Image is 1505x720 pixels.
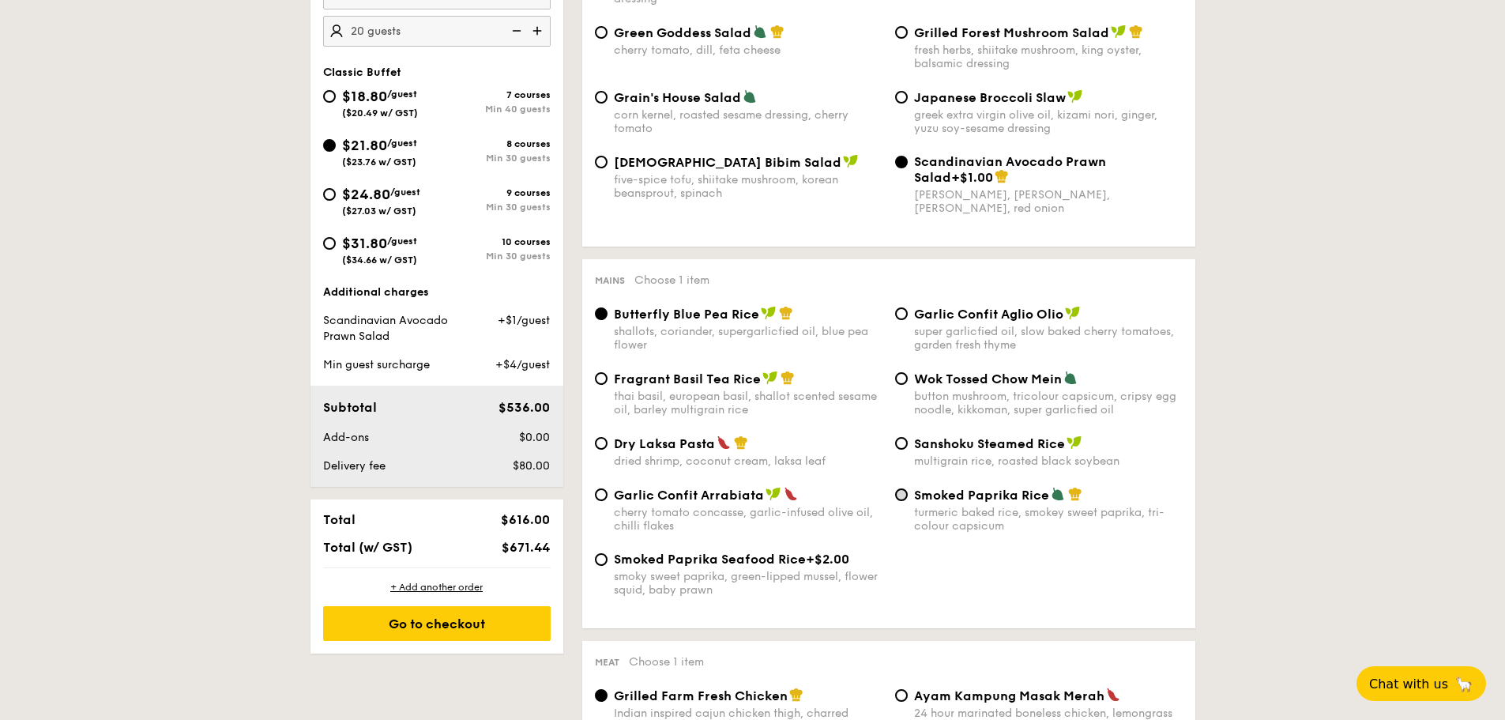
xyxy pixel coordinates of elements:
span: Smoked Paprika Seafood Rice [614,552,806,567]
span: Ayam Kampung Masak Merah [914,688,1104,703]
div: cherry tomato concasse, garlic-infused olive oil, chilli flakes [614,506,882,533]
div: cherry tomato, dill, feta cheese [614,43,882,57]
input: $31.80/guest($34.66 w/ GST)10 coursesMin 30 guests [323,237,336,250]
input: Japanese Broccoli Slawgreek extra virgin olive oil, kizami nori, ginger, yuzu soy-sesame dressing [895,91,908,104]
div: thai basil, european basil, shallot scented sesame oil, barley multigrain rice [614,390,882,417]
input: Sanshoku Steamed Ricemultigrain rice, roasted black soybean [895,437,908,450]
span: Smoked Paprika Rice [914,488,1049,503]
span: $536.00 [499,400,550,415]
span: /guest [387,236,417,247]
span: Scandinavian Avocado Prawn Salad [914,154,1106,185]
img: icon-chef-hat.a58ddaea.svg [779,306,793,320]
div: + Add another order [323,581,551,594]
input: Scandinavian Avocado Prawn Salad+$1.00[PERSON_NAME], [PERSON_NAME], [PERSON_NAME], red onion [895,156,908,168]
img: icon-vegan.f8ff3823.svg [766,487,781,501]
div: Min 30 guests [437,153,551,164]
span: $616.00 [501,512,550,527]
input: Wok Tossed Chow Meinbutton mushroom, tricolour capsicum, cripsy egg noodle, kikkoman, super garli... [895,372,908,385]
span: Green Goddess Salad [614,25,751,40]
span: Wok Tossed Chow Mein [914,371,1062,386]
input: Garlic Confit Arrabiatacherry tomato concasse, garlic-infused olive oil, chilli flakes [595,488,608,501]
input: $21.80/guest($23.76 w/ GST)8 coursesMin 30 guests [323,139,336,152]
img: icon-chef-hat.a58ddaea.svg [789,688,803,702]
input: Grain's House Saladcorn kernel, roasted sesame dressing, cherry tomato [595,91,608,104]
span: Meat [595,657,619,668]
img: icon-chef-hat.a58ddaea.svg [1068,487,1082,501]
span: /guest [387,89,417,100]
img: icon-vegan.f8ff3823.svg [1065,306,1081,320]
input: Smoked Paprika Seafood Rice+$2.00smoky sweet paprika, green-lipped mussel, flower squid, baby prawn [595,553,608,566]
span: ($34.66 w/ GST) [342,254,417,266]
div: multigrain rice, roasted black soybean [914,454,1183,468]
img: icon-vegetarian.fe4039eb.svg [743,89,757,104]
span: Grilled Farm Fresh Chicken [614,688,788,703]
span: Chat with us [1369,677,1448,692]
span: +$4/guest [495,358,550,371]
img: icon-vegan.f8ff3823.svg [843,154,859,168]
span: $24.80 [342,186,390,203]
div: 7 courses [437,89,551,100]
input: Grilled Farm Fresh ChickenIndian inspired cajun chicken thigh, charred broccoli, slow baked cherr... [595,689,608,702]
span: Subtotal [323,400,377,415]
input: Butterfly Blue Pea Riceshallots, coriander, supergarlicfied oil, blue pea flower [595,307,608,320]
div: shallots, coriander, supergarlicfied oil, blue pea flower [614,325,882,352]
input: Garlic Confit Aglio Oliosuper garlicfied oil, slow baked cherry tomatoes, garden fresh thyme [895,307,908,320]
img: icon-vegan.f8ff3823.svg [1067,435,1082,450]
div: 10 courses [437,236,551,247]
span: $80.00 [513,459,550,473]
span: /guest [387,138,417,149]
div: fresh herbs, shiitake mushroom, king oyster, balsamic dressing [914,43,1183,70]
img: icon-chef-hat.a58ddaea.svg [770,25,784,39]
span: $18.80 [342,88,387,105]
input: $18.80/guest($20.49 w/ GST)7 coursesMin 40 guests [323,90,336,103]
div: smoky sweet paprika, green-lipped mussel, flower squid, baby prawn [614,570,882,597]
div: Go to checkout [323,606,551,641]
span: Delivery fee [323,459,386,473]
img: icon-vegetarian.fe4039eb.svg [1063,371,1078,385]
img: icon-chef-hat.a58ddaea.svg [1129,25,1143,39]
button: Chat with us🦙 [1356,666,1486,701]
div: Additional charges [323,285,551,300]
img: icon-vegan.f8ff3823.svg [761,306,777,320]
img: icon-reduce.1d2dbef1.svg [503,16,527,46]
div: turmeric baked rice, smokey sweet paprika, tri-colour capsicum [914,506,1183,533]
div: greek extra virgin olive oil, kizami nori, ginger, yuzu soy-sesame dressing [914,108,1183,135]
span: Garlic Confit Aglio Olio [914,307,1063,322]
img: icon-chef-hat.a58ddaea.svg [781,371,795,385]
span: Min guest surcharge [323,358,430,371]
img: icon-vegan.f8ff3823.svg [1111,25,1127,39]
span: Choose 1 item [634,273,709,287]
img: icon-vegan.f8ff3823.svg [1067,89,1083,104]
img: icon-add.58712e84.svg [527,16,551,46]
div: [PERSON_NAME], [PERSON_NAME], [PERSON_NAME], red onion [914,188,1183,215]
span: Add-ons [323,431,369,444]
img: icon-spicy.37a8142b.svg [717,435,731,450]
span: +$1.00 [951,170,993,185]
span: Sanshoku Steamed Rice [914,436,1065,451]
img: icon-chef-hat.a58ddaea.svg [995,169,1009,183]
div: 8 courses [437,138,551,149]
span: ($27.03 w/ GST) [342,205,416,217]
span: Classic Buffet [323,66,401,79]
input: Smoked Paprika Riceturmeric baked rice, smokey sweet paprika, tri-colour capsicum [895,488,908,501]
span: Mains [595,275,625,286]
div: Min 30 guests [437,202,551,213]
img: icon-vegetarian.fe4039eb.svg [753,25,767,39]
span: Dry Laksa Pasta [614,436,715,451]
img: icon-vegetarian.fe4039eb.svg [1051,487,1065,501]
img: icon-vegan.f8ff3823.svg [762,371,778,385]
span: $0.00 [519,431,550,444]
span: 🦙 [1454,675,1473,693]
span: [DEMOGRAPHIC_DATA] Bibim Salad [614,155,841,170]
span: +$1/guest [498,314,550,327]
input: Fragrant Basil Tea Ricethai basil, european basil, shallot scented sesame oil, barley multigrain ... [595,372,608,385]
span: Butterfly Blue Pea Rice [614,307,759,322]
input: $24.80/guest($27.03 w/ GST)9 coursesMin 30 guests [323,188,336,201]
span: /guest [390,187,420,198]
span: Garlic Confit Arrabiata [614,488,764,503]
span: Grain's House Salad [614,90,741,105]
div: Min 30 guests [437,251,551,262]
span: $31.80 [342,235,387,252]
span: ($20.49 w/ GST) [342,107,418,119]
div: dried shrimp, coconut cream, laksa leaf [614,454,882,468]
